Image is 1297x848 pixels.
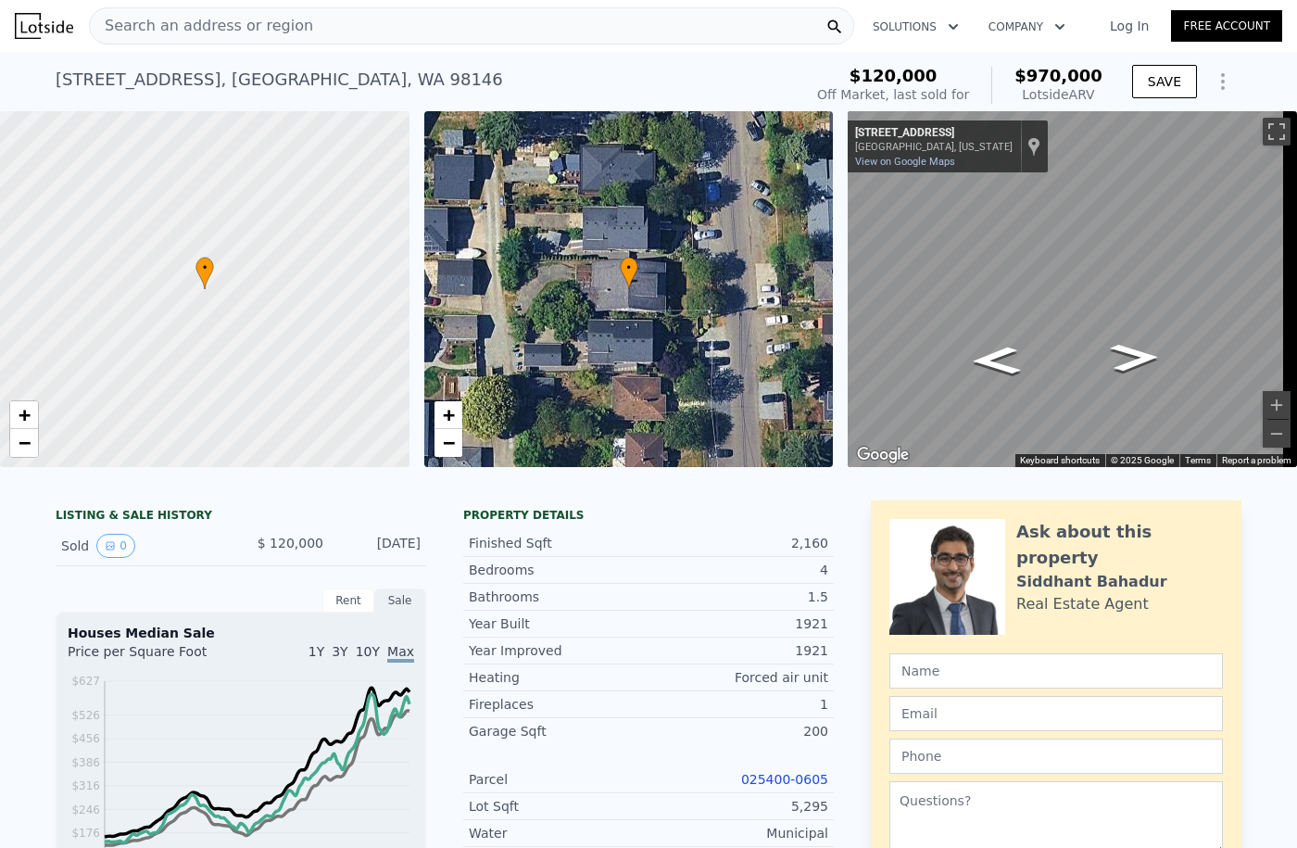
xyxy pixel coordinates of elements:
span: • [620,259,638,276]
tspan: $526 [71,709,100,722]
a: View on Google Maps [855,156,955,168]
div: Sold [61,534,226,558]
div: • [195,257,214,289]
button: Solutions [858,10,974,44]
button: Company [974,10,1080,44]
div: 1921 [648,641,828,660]
button: SAVE [1132,65,1197,98]
div: Parcel [469,770,648,789]
a: Report a problem [1222,455,1291,465]
div: Real Estate Agent [1016,593,1149,615]
div: Rent [322,589,374,613]
a: Zoom in [434,401,462,429]
span: 1Y [309,644,324,659]
div: Municipal [648,824,828,842]
div: Lot Sqft [469,797,648,816]
span: © 2025 Google [1111,455,1174,465]
span: $ 120,000 [258,536,323,551]
div: 1 [648,695,828,714]
span: • [195,259,214,276]
button: Keyboard shortcuts [1020,454,1100,467]
tspan: $176 [71,827,100,840]
a: Terms [1185,455,1211,465]
div: Map [848,111,1297,467]
button: Show Options [1204,63,1241,100]
span: − [442,431,454,454]
div: Houses Median Sale [68,624,414,642]
div: Heating [469,668,648,687]
a: Show location on map [1027,136,1040,157]
span: Search an address or region [90,15,313,37]
input: Name [889,653,1223,689]
div: Finished Sqft [469,534,648,552]
div: Fireplaces [469,695,648,714]
path: Go South, 40th Ave SW [951,340,1041,382]
div: 1.5 [648,588,828,606]
div: Lotside ARV [1014,85,1102,104]
span: − [19,431,31,454]
div: [STREET_ADDRESS] , [GEOGRAPHIC_DATA] , WA 98146 [56,67,503,93]
div: Garage Sqft [469,722,648,740]
div: Bathrooms [469,588,648,606]
a: Zoom out [434,429,462,457]
input: Phone [889,739,1223,774]
div: [STREET_ADDRESS] [855,126,1013,141]
a: Zoom in [10,401,38,429]
tspan: $627 [71,675,100,688]
a: Open this area in Google Maps (opens a new window) [852,443,913,467]
button: Toggle fullscreen view [1263,118,1291,146]
div: 4 [648,561,828,579]
button: View historical data [96,534,135,558]
tspan: $456 [71,732,100,745]
div: Water [469,824,648,842]
div: Forced air unit [648,668,828,687]
div: Price per Square Foot [68,642,241,672]
div: Bedrooms [469,561,648,579]
a: 025400-0605 [741,772,828,787]
div: Siddhant Bahadur [1016,571,1167,593]
input: Email [889,696,1223,731]
div: 2,160 [648,534,828,552]
a: Zoom out [10,429,38,457]
span: $970,000 [1014,66,1102,85]
tspan: $246 [71,804,100,816]
div: Sale [374,589,426,613]
div: Year Built [469,614,648,633]
span: Max [387,644,414,663]
tspan: $316 [71,779,100,792]
button: Zoom in [1263,391,1291,419]
path: Go North, 40th Ave SW [1089,337,1179,379]
button: Zoom out [1263,420,1291,448]
div: Ask about this property [1016,519,1223,571]
span: 10Y [356,644,380,659]
div: Off Market, last sold for [817,85,969,104]
div: • [620,257,638,289]
div: 200 [648,722,828,740]
span: $120,000 [850,66,938,85]
div: Property details [463,508,834,523]
span: + [442,403,454,426]
a: Log In [1088,17,1171,35]
div: Street View [848,111,1297,467]
tspan: $386 [71,756,100,769]
div: Year Improved [469,641,648,660]
div: LISTING & SALE HISTORY [56,508,426,526]
span: + [19,403,31,426]
div: [GEOGRAPHIC_DATA], [US_STATE] [855,141,1013,153]
img: Google [852,443,913,467]
div: [DATE] [338,534,421,558]
div: 1921 [648,614,828,633]
img: Lotside [15,13,73,39]
a: Free Account [1171,10,1282,42]
div: 5,295 [648,797,828,816]
span: 3Y [332,644,347,659]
